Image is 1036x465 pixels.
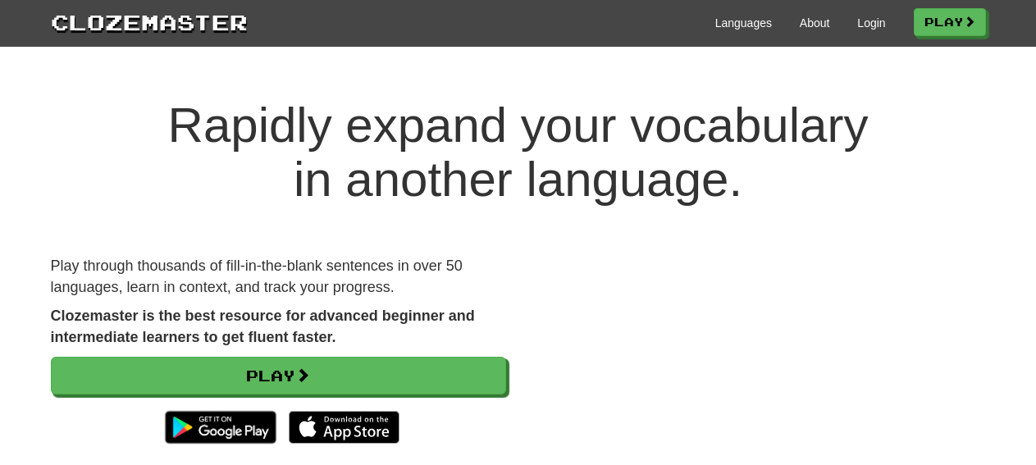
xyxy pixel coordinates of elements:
[289,411,399,444] img: Download_on_the_App_Store_Badge_US-UK_135x40-25178aeef6eb6b83b96f5f2d004eda3bffbb37122de64afbaef7...
[857,15,885,31] a: Login
[51,7,248,37] a: Clozemaster
[51,308,475,345] strong: Clozemaster is the best resource for advanced beginner and intermediate learners to get fluent fa...
[715,15,772,31] a: Languages
[51,357,506,394] a: Play
[51,256,506,298] p: Play through thousands of fill-in-the-blank sentences in over 50 languages, learn in context, and...
[157,403,284,452] img: Get it on Google Play
[914,8,986,36] a: Play
[800,15,830,31] a: About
